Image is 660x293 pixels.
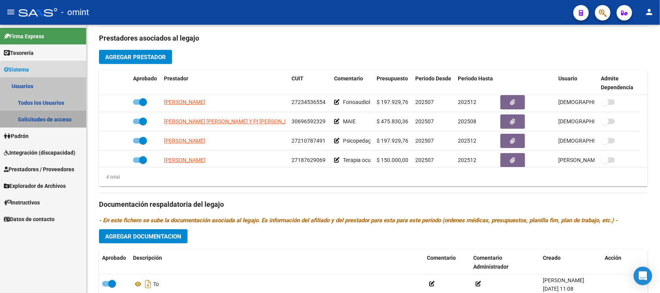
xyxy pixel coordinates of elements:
[377,75,408,82] span: Presupuesto
[292,99,326,105] span: 27234536554
[4,198,40,207] span: Instructivos
[458,157,476,163] span: 202512
[415,138,434,144] span: 202507
[634,267,652,285] div: Open Intercom Messenger
[543,255,561,261] span: Creado
[4,165,74,174] span: Prestadores / Proveedores
[343,138,438,144] span: Psicopedagogia 16 sesiones mensuales
[133,278,421,290] div: To
[424,250,470,275] datatable-header-cell: Comentario
[292,118,326,124] span: 30696592329
[4,65,29,74] span: Sistema
[543,277,584,283] span: [PERSON_NAME]
[377,138,408,144] span: $ 197.929,76
[4,32,44,41] span: Firma Express
[130,70,161,96] datatable-header-cell: Aprobado
[133,75,157,82] span: Aprobado
[102,255,126,261] span: Aprobado
[602,250,640,275] datatable-header-cell: Acción
[61,4,89,21] span: - omint
[105,54,166,61] span: Agregar Prestador
[99,33,648,44] h3: Prestadores asociados al legajo
[133,255,162,261] span: Descripción
[558,75,577,82] span: Usuario
[288,70,331,96] datatable-header-cell: CUIT
[558,157,619,163] span: [PERSON_NAME] [DATE]
[543,286,573,292] span: [DATE] 11:08
[343,118,356,124] span: MAIE
[427,255,456,261] span: Comentario
[99,50,172,64] button: Agregar Prestador
[99,199,648,210] h3: Documentación respaldatoria del legajo
[598,70,640,96] datatable-header-cell: Admite Dependencia
[458,138,476,144] span: 202512
[292,75,304,82] span: CUIT
[601,75,633,90] span: Admite Dependencia
[343,99,437,105] span: Fonoaudiologia 16 sesiones mensuales
[4,132,29,140] span: Padrón
[455,70,497,96] datatable-header-cell: Periodo Hasta
[164,75,188,82] span: Prestador
[143,278,153,290] i: Descargar documento
[4,148,75,157] span: Integración (discapacidad)
[470,250,540,275] datatable-header-cell: Comentario Administrador
[4,182,66,190] span: Explorador de Archivos
[164,157,205,163] span: [PERSON_NAME]
[373,70,412,96] datatable-header-cell: Presupuesto
[164,118,301,124] span: [PERSON_NAME] [PERSON_NAME] Y PI [PERSON_NAME]
[4,49,34,57] span: Tesorería
[164,99,205,105] span: [PERSON_NAME]
[377,118,408,124] span: $ 475.830,36
[645,7,654,17] mat-icon: person
[99,250,130,275] datatable-header-cell: Aprobado
[105,233,181,240] span: Agregar Documentacion
[555,70,598,96] datatable-header-cell: Usuario
[415,75,451,82] span: Periodo Desde
[458,75,493,82] span: Periodo Hasta
[292,138,326,144] span: 27210787491
[331,70,373,96] datatable-header-cell: Comentario
[458,99,476,105] span: 202512
[130,250,424,275] datatable-header-cell: Descripción
[99,217,617,224] i: - En este fichero se sube la documentación asociada al legajo. Es información del afiliado y del ...
[334,75,363,82] span: Comentario
[415,99,434,105] span: 202507
[161,70,288,96] datatable-header-cell: Prestador
[99,173,120,181] div: 4 total
[164,138,205,144] span: [PERSON_NAME]
[540,250,602,275] datatable-header-cell: Creado
[377,157,408,163] span: $ 150.000,00
[412,70,455,96] datatable-header-cell: Periodo Desde
[415,157,434,163] span: 202507
[415,118,434,124] span: 202507
[99,229,188,244] button: Agregar Documentacion
[6,7,15,17] mat-icon: menu
[377,99,408,105] span: $ 197.929,76
[343,157,437,163] span: Terapia ocupacional (12 sesiones/mes)
[605,255,621,261] span: Acción
[292,157,326,163] span: 27187629069
[473,255,508,270] span: Comentario Administrador
[458,118,476,124] span: 202508
[4,215,55,223] span: Datos de contacto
